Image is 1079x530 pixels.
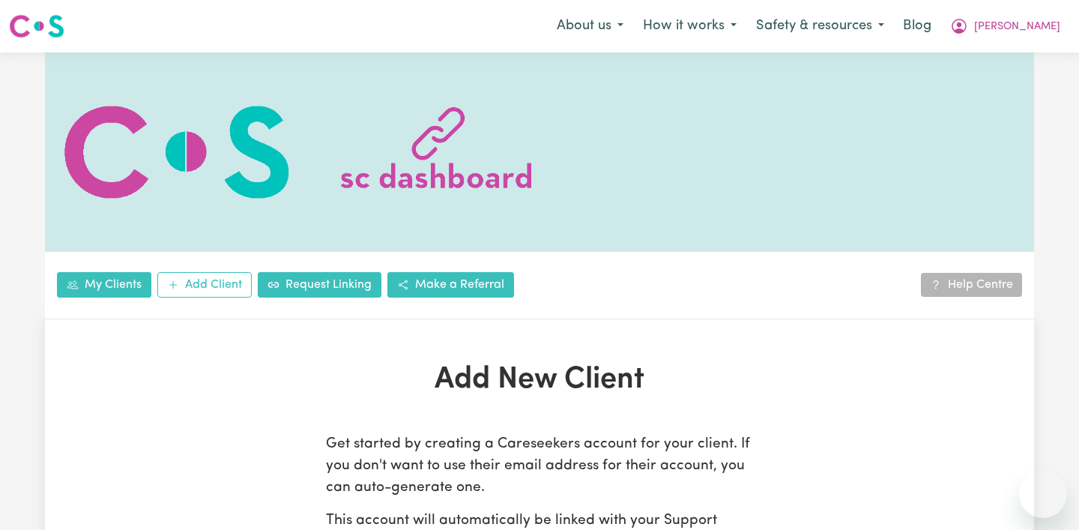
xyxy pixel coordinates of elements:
a: Request Linking [258,272,381,298]
p: Get started by creating a Careseekers account for your client. If you don't want to use their ema... [326,434,754,499]
button: My Account [940,10,1070,42]
a: Blog [894,10,940,43]
a: Careseekers logo [9,9,64,43]
iframe: Button to launch messaging window [1019,470,1067,518]
a: Add Client [157,272,252,298]
span: [PERSON_NAME] [974,19,1060,35]
a: My Clients [57,272,151,298]
button: How it works [633,10,746,42]
button: Safety & resources [746,10,894,42]
img: Careseekers logo [9,13,64,40]
a: Make a Referral [387,272,514,298]
button: About us [547,10,633,42]
a: Help Centre [921,273,1022,297]
h1: Add New Client [219,362,860,398]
